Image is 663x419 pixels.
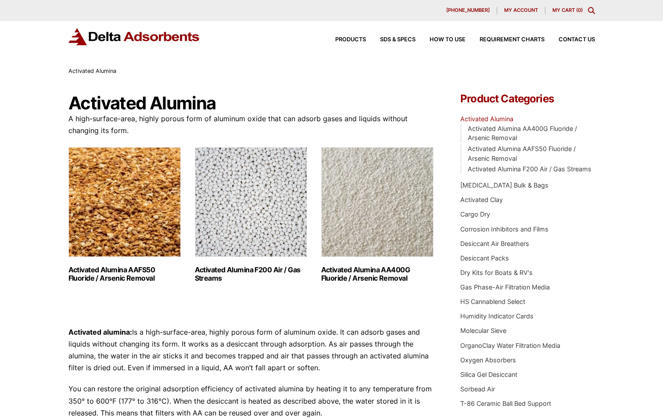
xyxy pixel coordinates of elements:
[68,147,181,282] a: Visit product category Activated Alumina AAFS50 Fluoride / Arsenic Removal
[460,240,529,247] a: Desiccant Air Breathers
[366,37,416,43] a: SDS & SPECS
[68,147,181,257] img: Activated Alumina AAFS50 Fluoride / Arsenic Removal
[321,37,366,43] a: Products
[468,165,591,173] a: Activated Alumina F200 Air / Gas Streams
[545,37,595,43] a: Contact Us
[460,327,506,334] a: Molecular Sieve
[68,68,116,74] span: Activated Alumina
[466,37,545,43] a: Requirement Charts
[439,7,497,14] a: [PHONE_NUMBER]
[460,400,551,407] a: T-86 Ceramic Ball Bed Support
[460,115,513,123] a: Activated Alumina
[559,37,595,43] span: Contact Us
[588,7,595,14] div: Toggle Modal Content
[460,371,517,378] a: Silica Gel Desiccant
[380,37,416,43] span: SDS & SPECS
[504,8,538,13] span: My account
[460,225,548,233] a: Corrosion Inhibitors and Films
[430,37,466,43] span: How to Use
[460,269,533,276] a: Dry Kits for Boats & RV's
[468,125,577,142] a: Activated Alumina AA400G Fluoride / Arsenic Removal
[468,145,576,162] a: Activated Alumina AAFS50 Fluoride / Arsenic Removal
[460,356,516,364] a: Oxygen Absorbers
[68,383,434,419] p: You can restore the original adsorption efficiency of activated alumina by heating it to any temp...
[321,266,434,282] h2: Activated Alumina AA400G Fluoride / Arsenic Removal
[68,28,200,45] img: Delta Adsorbents
[497,7,545,14] a: My account
[460,385,495,393] a: Sorbead Air
[68,113,434,137] p: A high-surface-area, highly porous form of aluminum oxide that can adsorb gases and liquids witho...
[416,37,466,43] a: How to Use
[321,147,434,257] img: Activated Alumina AA400G Fluoride / Arsenic Removal
[460,210,490,218] a: Cargo Dry
[460,298,525,305] a: HS Cannablend Select
[68,328,132,336] strong: Activated alumina:
[68,94,434,113] h1: Activated Alumina
[460,94,595,104] h4: Product Categories
[460,196,503,203] a: Activated Clay
[460,283,550,291] a: Gas Phase-Air Filtration Media
[460,342,560,349] a: OrganoClay Water Filtration Media
[480,37,545,43] span: Requirement Charts
[68,266,181,282] h2: Activated Alumina AAFS50 Fluoride / Arsenic Removal
[578,7,581,13] span: 0
[195,147,307,257] img: Activated Alumina F200 Air / Gas Streams
[195,147,307,282] a: Visit product category Activated Alumina F200 Air / Gas Streams
[460,312,534,320] a: Humidity Indicator Cards
[68,326,434,374] p: Is a high-surface-area, highly porous form of aluminum oxide. It can adsorb gases and liquids wit...
[552,7,583,13] a: My Cart (0)
[195,266,307,282] h2: Activated Alumina F200 Air / Gas Streams
[446,8,490,13] span: [PHONE_NUMBER]
[460,181,548,189] a: [MEDICAL_DATA] Bulk & Bags
[460,254,509,262] a: Desiccant Packs
[335,37,366,43] span: Products
[321,147,434,282] a: Visit product category Activated Alumina AA400G Fluoride / Arsenic Removal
